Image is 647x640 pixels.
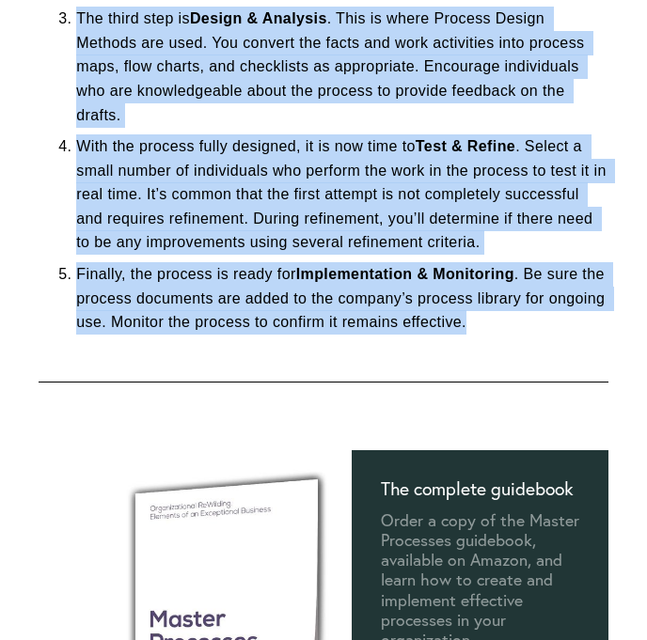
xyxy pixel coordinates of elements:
[76,134,608,255] p: With the process fully designed, it is now time to . Select a small number of individuals who per...
[381,477,574,500] h2: The complete guidebook
[296,266,514,282] strong: Implementation & Monitoring
[190,10,327,26] strong: Design & Analysis
[76,7,608,127] p: The third step is . This is where Process Design Methods are used. You convert the facts and work...
[416,138,515,154] strong: Test & Refine
[76,262,608,335] p: Finally, the process is ready for . Be sure the process documents are added to the company’s proc...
